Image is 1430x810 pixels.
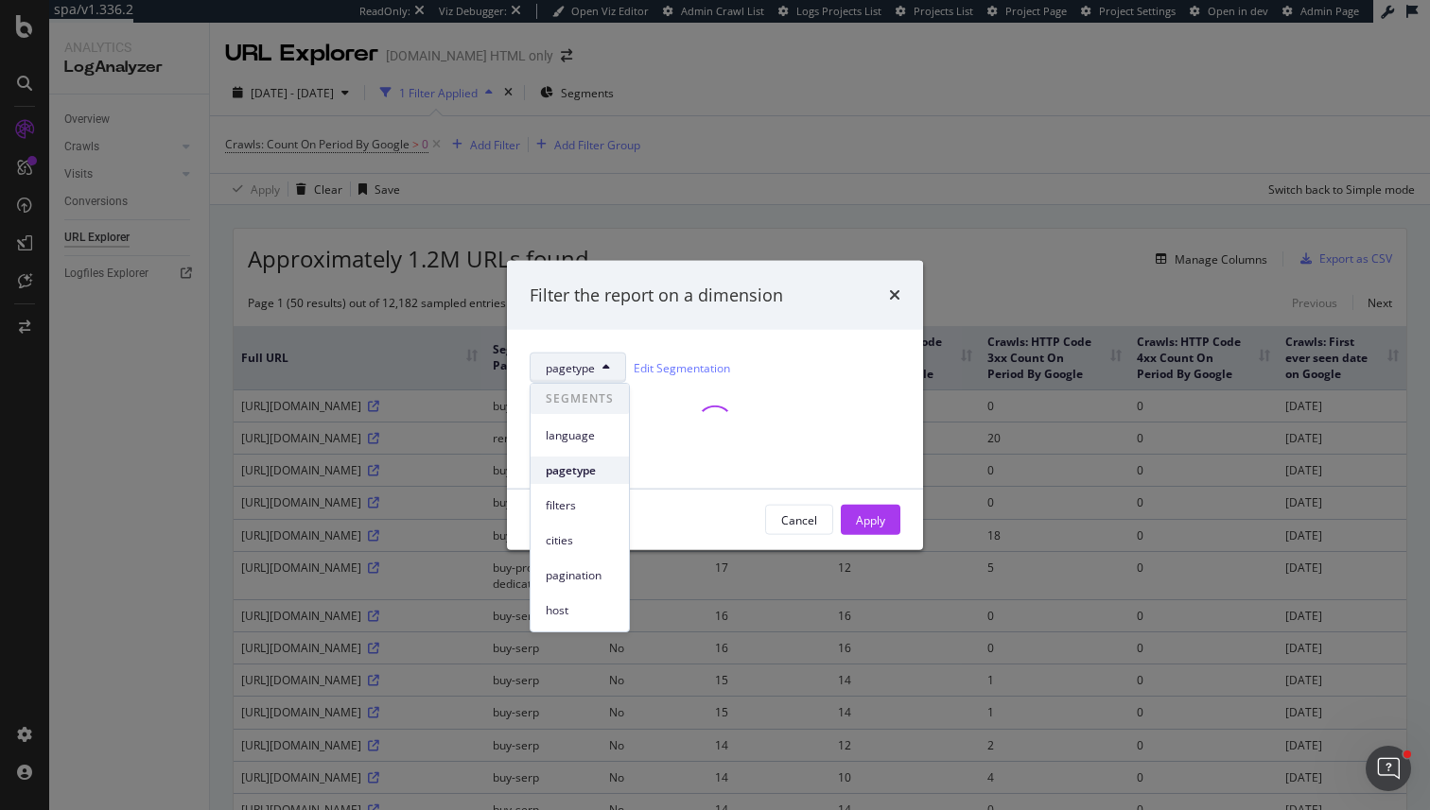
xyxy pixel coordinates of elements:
div: Filter the report on a dimension [530,283,783,307]
div: modal [507,260,923,550]
span: language [546,427,614,444]
span: filters [546,497,614,514]
div: Apply [856,511,885,527]
iframe: Intercom live chat [1366,746,1411,791]
div: times [889,283,900,307]
span: pagination [546,567,614,584]
a: Edit Segmentation [634,357,730,377]
div: Cancel [781,511,817,527]
span: pagetype [546,462,614,479]
span: SEGMENTS [531,384,629,414]
span: cities [546,532,614,549]
span: host [546,602,614,619]
button: Cancel [765,505,833,535]
button: Apply [841,505,900,535]
button: pagetype [530,353,626,383]
span: pagetype [546,359,595,375]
